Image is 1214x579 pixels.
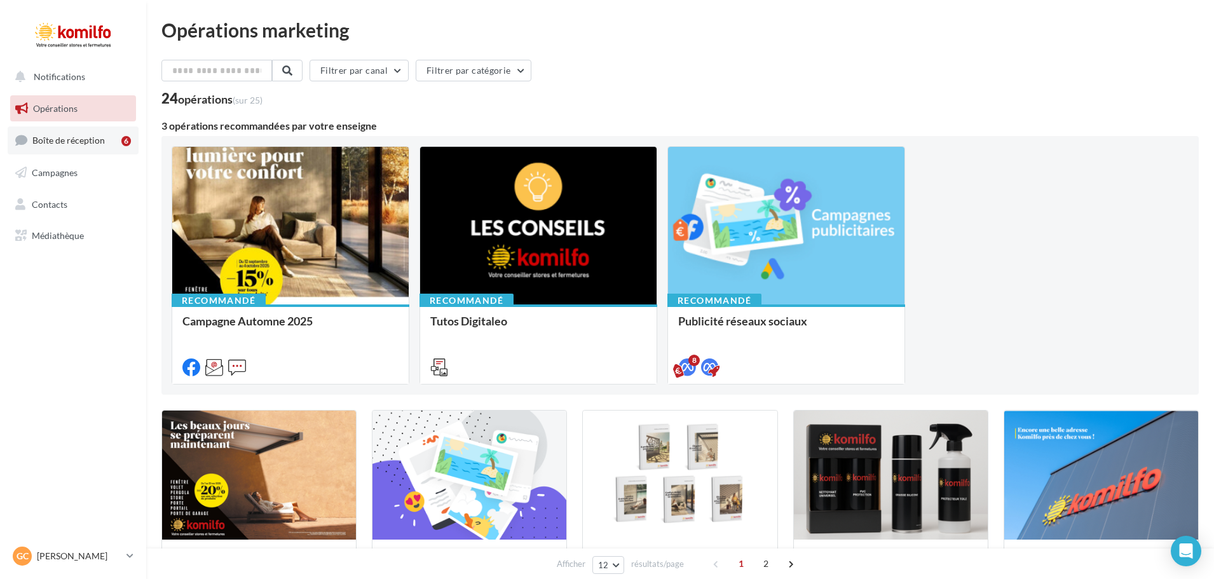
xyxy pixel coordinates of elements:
[1171,536,1201,566] div: Open Intercom Messenger
[419,294,514,308] div: Recommandé
[161,20,1199,39] div: Opérations marketing
[310,60,409,81] button: Filtrer par canal
[10,544,136,568] a: GC [PERSON_NAME]
[416,60,531,81] button: Filtrer par catégorie
[32,167,78,178] span: Campagnes
[557,558,585,570] span: Afficher
[32,135,105,146] span: Boîte de réception
[8,222,139,249] a: Médiathèque
[598,560,609,570] span: 12
[8,191,139,218] a: Contacts
[8,160,139,186] a: Campagnes
[32,230,84,241] span: Médiathèque
[592,556,625,574] button: 12
[8,126,139,154] a: Boîte de réception6
[178,93,263,105] div: opérations
[8,95,139,122] a: Opérations
[161,121,1199,131] div: 3 opérations recommandées par votre enseigne
[731,554,751,574] span: 1
[688,355,700,366] div: 8
[32,198,67,209] span: Contacts
[34,71,85,82] span: Notifications
[182,315,399,340] div: Campagne Automne 2025
[678,315,894,340] div: Publicité réseaux sociaux
[172,294,266,308] div: Recommandé
[430,315,646,340] div: Tutos Digitaleo
[631,558,684,570] span: résultats/page
[8,64,133,90] button: Notifications
[37,550,121,562] p: [PERSON_NAME]
[121,136,131,146] div: 6
[756,554,776,574] span: 2
[667,294,761,308] div: Recommandé
[17,550,29,562] span: GC
[33,103,78,114] span: Opérations
[161,92,263,106] div: 24
[233,95,263,106] span: (sur 25)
